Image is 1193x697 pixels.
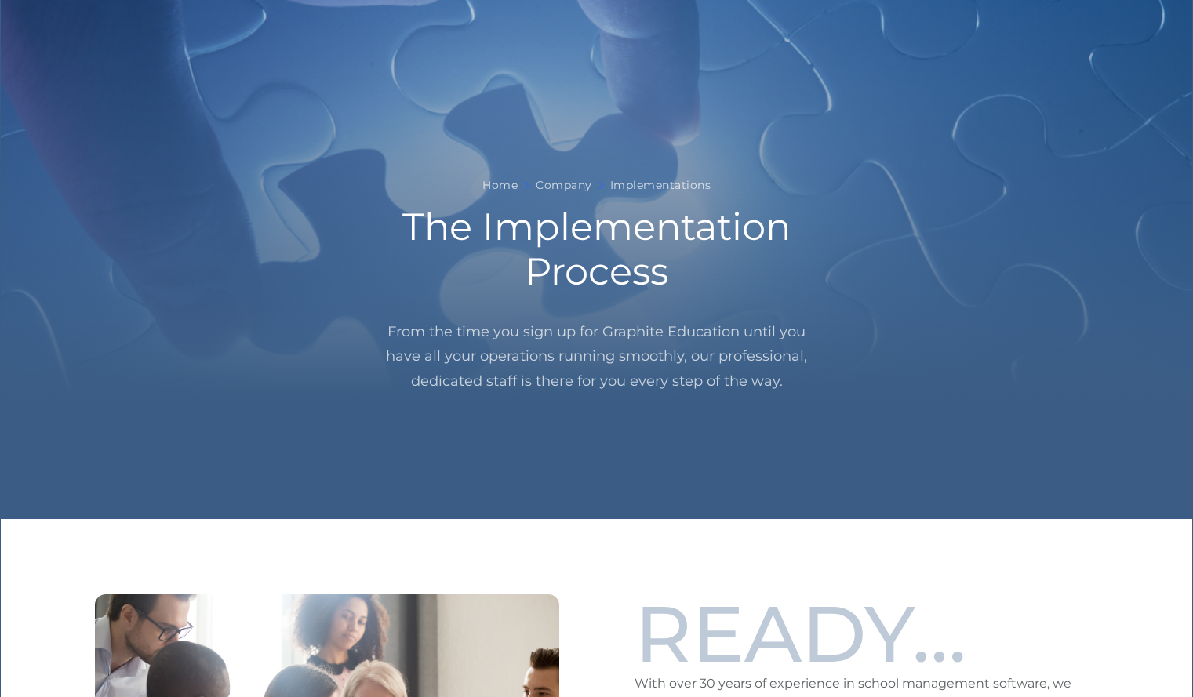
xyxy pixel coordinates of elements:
h2: The Implementation Process [371,205,823,295]
p: From the time you sign up for Graphite Education until you have all your operations running smoot... [371,320,823,394]
div: READY… [635,594,966,673]
a: Home [482,176,518,195]
a: Company [536,176,592,195]
a: Implementations [610,176,711,195]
